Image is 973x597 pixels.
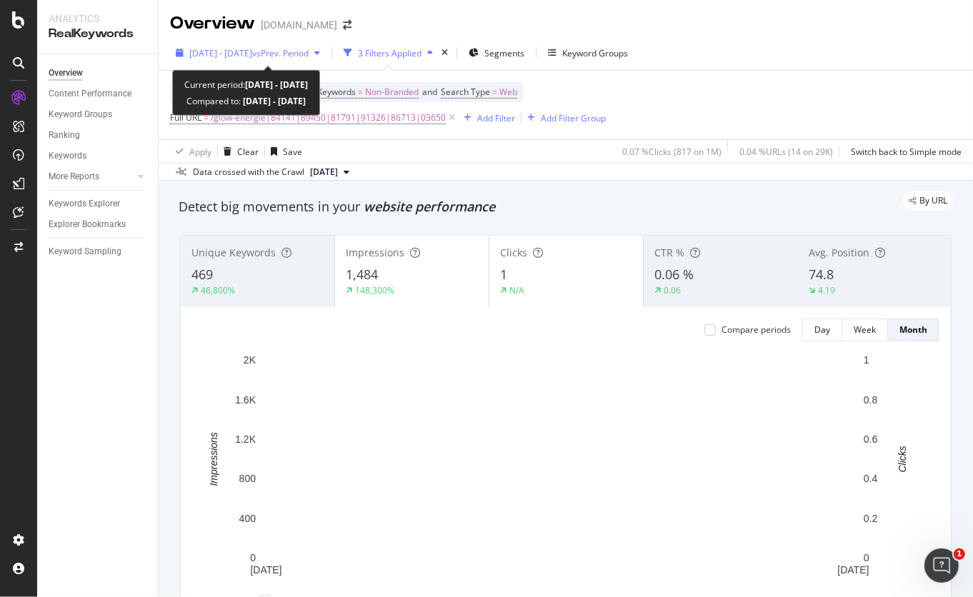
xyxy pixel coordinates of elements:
a: Explorer Bookmarks [49,217,148,232]
span: Avg. Position [809,246,869,259]
a: Keyword Sampling [49,244,148,259]
button: [DATE] - [DATE]vsPrev. Period [170,41,326,64]
text: 800 [239,473,256,485]
b: [DATE] - [DATE] [241,95,306,107]
div: 0.07 % Clicks ( 817 on 1M ) [622,146,722,158]
div: arrow-right-arrow-left [343,20,351,30]
button: Save [265,140,302,163]
text: [DATE] [250,564,281,576]
button: Month [888,318,939,341]
span: Non-Branded [365,82,419,102]
span: vs Prev. Period [252,47,309,59]
span: and [422,86,437,98]
text: 1 [864,354,869,366]
text: 0 [250,552,256,563]
a: Keywords Explorer [49,196,148,211]
div: Clear [237,146,259,158]
span: 2025 Aug. 24th [310,166,338,179]
div: Keyword Groups [562,47,628,59]
div: Keywords Explorer [49,196,120,211]
a: Keywords [49,149,148,164]
button: Week [842,318,888,341]
span: CTR % [654,246,684,259]
span: 1 [954,548,965,560]
text: 400 [239,513,256,524]
button: Add Filter [458,109,515,126]
span: By URL [919,196,947,205]
div: RealKeywords [49,26,146,42]
span: [DATE] - [DATE] [189,47,252,59]
span: /glow-energie|84141|89450|81791|91326|86713|03650 [211,108,446,128]
div: More Reports [49,169,99,184]
a: Keyword Groups [49,107,148,122]
div: Data crossed with the Crawl [193,166,304,179]
button: Switch back to Simple mode [845,140,962,163]
a: Ranking [49,128,148,143]
div: Apply [189,146,211,158]
button: Keyword Groups [542,41,634,64]
span: Impressions [346,246,404,259]
div: Keyword Sampling [49,244,121,259]
div: 4.19 [818,284,835,296]
div: 148,300% [355,284,394,296]
div: Keyword Groups [49,107,112,122]
span: 0.06 % [654,266,694,283]
text: 1.2K [235,433,256,445]
button: [DATE] [304,164,355,181]
b: [DATE] - [DATE] [245,79,308,91]
text: 1.6K [235,394,256,406]
div: Overview [170,11,255,36]
div: Compared to: [186,93,306,109]
a: Overview [49,66,148,81]
button: Apply [170,140,211,163]
span: Full URL [170,111,201,124]
div: Week [854,323,876,336]
text: Clicks [897,446,908,472]
div: Keywords [49,149,86,164]
span: Search Type [441,86,490,98]
div: 3 Filters Applied [358,47,421,59]
button: Segments [463,41,530,64]
div: Analytics [49,11,146,26]
div: Save [283,146,302,158]
text: 0.6 [864,433,878,445]
div: times [439,46,451,60]
text: [DATE] [837,564,869,576]
div: Content Performance [49,86,131,101]
span: 469 [191,266,213,283]
a: More Reports [49,169,134,184]
div: Overview [49,66,83,81]
div: Add Filter [477,112,515,124]
button: 3 Filters Applied [338,41,439,64]
span: Unique Keywords [191,246,276,259]
text: 0.2 [864,513,878,524]
div: 46,800% [201,284,235,296]
span: Keywords [317,86,356,98]
text: Impressions [208,432,219,486]
a: Content Performance [49,86,148,101]
button: Add Filter Group [522,109,606,126]
span: 1 [500,266,507,283]
button: Clear [218,140,259,163]
div: Switch back to Simple mode [851,146,962,158]
button: Day [802,318,842,341]
span: Web [499,82,517,102]
div: 0.04 % URLs ( 14 on 29K ) [739,146,833,158]
span: 1,484 [346,266,378,283]
span: = [358,86,363,98]
span: 74.8 [809,266,834,283]
div: Add Filter Group [541,112,606,124]
div: Day [814,323,830,336]
span: Clicks [500,246,527,259]
text: 2K [244,354,256,366]
iframe: Intercom live chat [924,548,959,583]
div: Compare periods [722,323,791,336]
text: 0.8 [864,394,878,406]
span: Segments [484,47,524,59]
div: legacy label [903,191,953,211]
span: = [204,111,209,124]
div: [DOMAIN_NAME] [261,18,337,32]
div: Month [899,323,927,336]
div: Ranking [49,128,80,143]
div: Explorer Bookmarks [49,217,126,232]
